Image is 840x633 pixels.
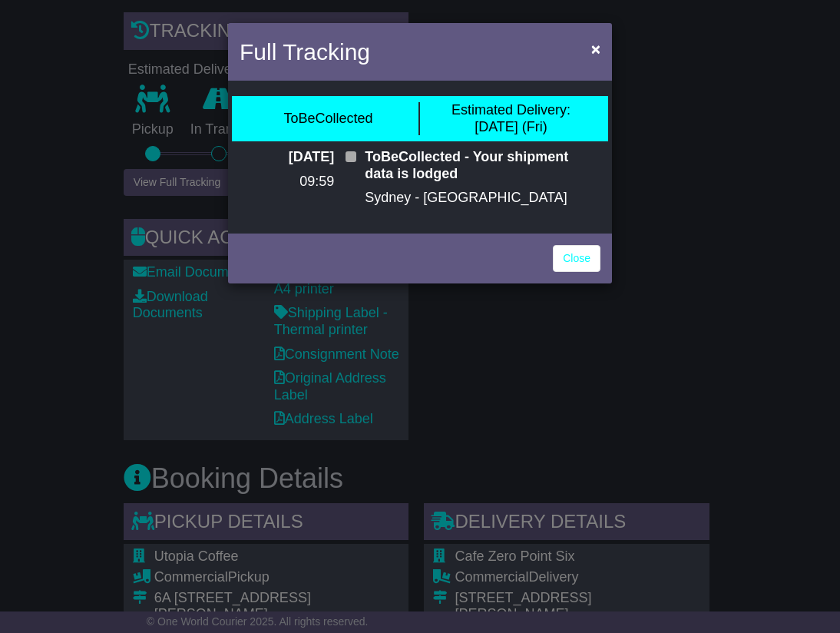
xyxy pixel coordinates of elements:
p: Sydney - [GEOGRAPHIC_DATA] [365,190,600,207]
p: [DATE] [240,149,334,166]
button: Close [584,33,608,65]
p: 09:59 [240,174,334,191]
a: Close [553,245,600,272]
span: Estimated Delivery: [451,102,570,118]
span: × [591,40,600,58]
div: ToBeCollected [283,111,372,128]
div: [DATE] (Fri) [451,102,570,135]
h4: Full Tracking [240,35,370,69]
p: ToBeCollected - Your shipment data is lodged [365,149,600,182]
